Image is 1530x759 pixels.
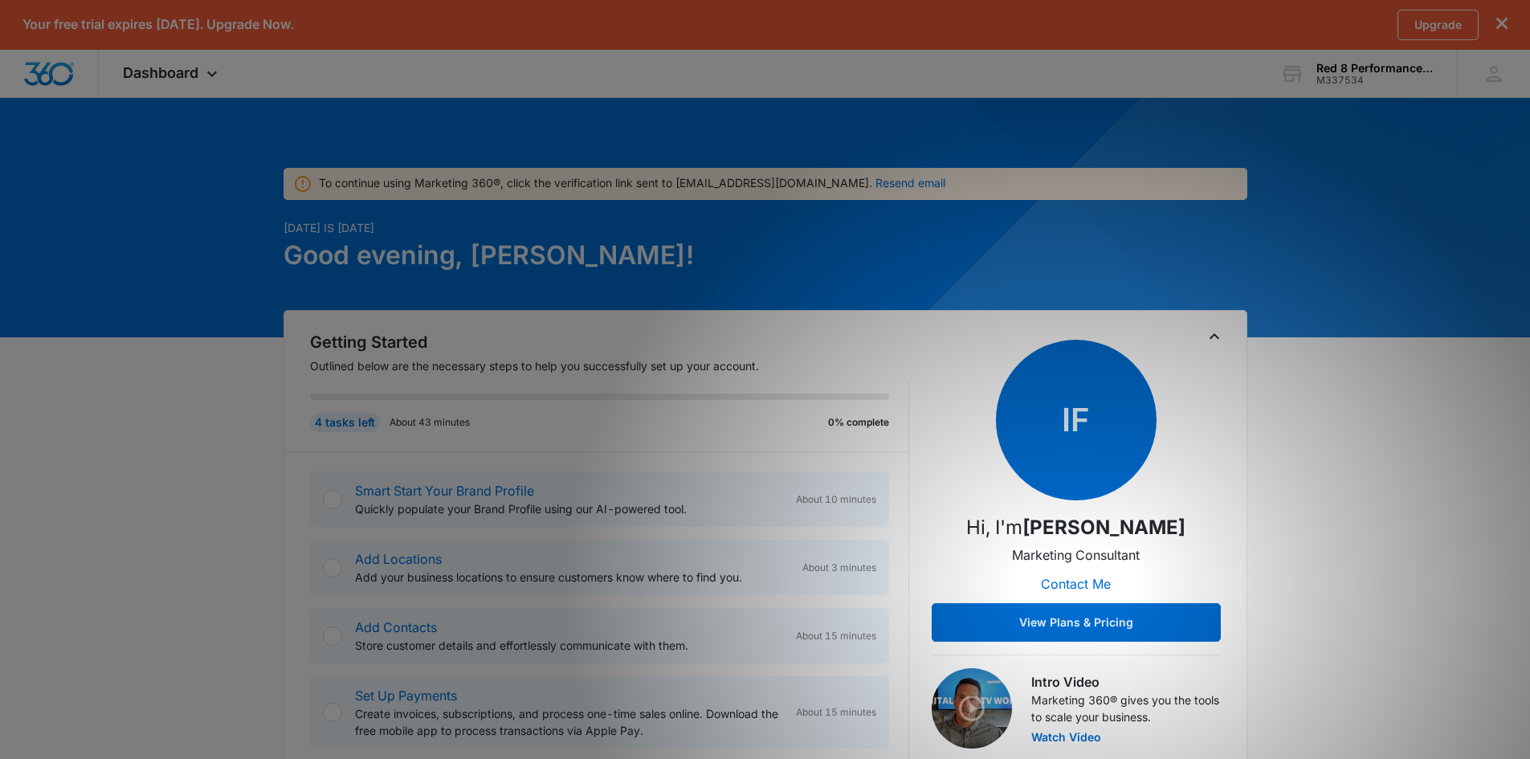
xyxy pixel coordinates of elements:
[17,12,216,33] h3: Get your personalized plan
[828,415,889,430] p: 0% complete
[310,357,909,374] p: Outlined below are the necessary steps to help you successfully set up your account.
[1031,692,1221,725] p: Marketing 360® gives you the tools to scale your business.
[355,637,783,654] p: Store customer details and effortlessly communicate with them.
[932,668,1012,749] img: Intro Video
[319,174,945,191] div: To continue using Marketing 360®, click the verification link sent to [EMAIL_ADDRESS][DOMAIN_NAME].
[796,705,876,720] span: About 15 minutes
[355,483,534,499] a: Smart Start Your Brand Profile
[310,413,380,432] div: 4 tasks left
[1031,732,1101,743] button: Watch Video
[355,551,442,567] a: Add Locations
[17,160,24,171] span: ⊘
[932,603,1221,642] button: View Plans & Pricing
[1316,62,1434,75] div: account name
[17,41,216,149] p: Contact your Marketing Consultant to get your personalized marketing plan for your unique busines...
[802,561,876,575] span: About 3 minutes
[22,17,294,32] p: Your free trial expires [DATE]. Upgrade Now.
[284,236,920,275] h1: Good evening, [PERSON_NAME]!
[355,619,437,635] a: Add Contacts
[966,513,1185,542] p: Hi, I'm
[355,688,457,704] a: Set Up Payments
[1397,10,1479,40] a: Upgrade
[1022,516,1185,539] strong: [PERSON_NAME]
[355,500,783,517] p: Quickly populate your Brand Profile using our AI-powered tool.
[1025,565,1127,603] button: Contact Me
[796,629,876,643] span: About 15 minutes
[1012,545,1140,565] p: Marketing Consultant
[310,330,909,354] h2: Getting Started
[99,50,246,97] div: Dashboard
[355,569,789,586] p: Add your business locations to ensure customers know where to find you.
[390,415,470,430] p: About 43 minutes
[1031,672,1221,692] h3: Intro Video
[1205,327,1224,346] button: Toggle Collapse
[875,178,945,189] button: Resend email
[284,219,920,236] p: [DATE] is [DATE]
[1316,75,1434,86] div: account id
[1496,17,1508,32] button: dismiss this dialog
[996,340,1157,500] span: IF
[796,492,876,507] span: About 10 minutes
[123,64,198,81] span: Dashboard
[17,160,80,171] a: Hide these tips
[355,705,783,739] p: Create invoices, subscriptions, and process one-time sales online. Download the free mobile app t...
